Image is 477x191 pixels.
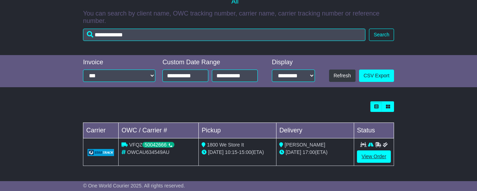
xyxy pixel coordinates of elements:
button: Search [369,29,394,41]
span: [DATE] [286,149,301,155]
span: 10:15 [225,149,237,155]
a: CSV Export [359,70,394,82]
span: [DATE] [208,149,223,155]
span: 15:00 [239,149,251,155]
td: Delivery [276,123,354,138]
td: Carrier [83,123,119,138]
span: VFQZ [129,142,174,148]
td: Pickup [199,123,276,138]
td: OWC / Carrier # [119,123,199,138]
td: Status [354,123,394,138]
div: - (ETA) [202,149,273,156]
p: You can search by client name, OWC tracking number, carrier name, carrier tracking number or refe... [83,10,394,25]
a: View Order [357,150,391,163]
div: Display [272,59,315,66]
span: © One World Courier 2025. All rights reserved. [83,183,185,189]
span: [PERSON_NAME] [285,142,325,148]
button: Refresh [329,70,356,82]
div: 50042666 [142,142,174,148]
div: Custom Date Range [162,59,261,66]
span: 17:00 [303,149,315,155]
div: (ETA) [279,149,351,156]
div: Invoice [83,59,155,66]
span: OWCAU634549AU [127,149,169,155]
img: GetCarrierServiceLogo [88,149,114,156]
span: 1800 We Store It [207,142,244,148]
